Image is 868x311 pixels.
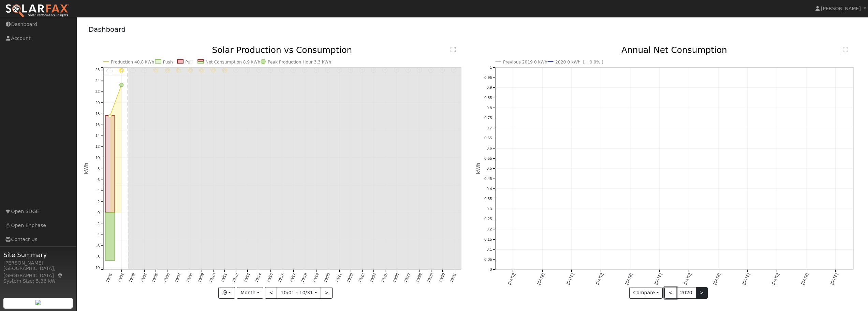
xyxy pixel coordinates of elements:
text: 10/15 [266,273,274,283]
text: 6 [98,178,100,182]
text: -2 [96,222,100,226]
text: [DATE] [742,273,751,285]
text: 0.65 [484,136,492,140]
text: [DATE] [654,273,663,285]
text: -4 [96,233,100,237]
text: 10/02 [117,273,124,283]
text: 10/19 [312,273,320,283]
text: Pull [185,60,193,65]
text: 10/31 [450,273,457,283]
text: 0.6 [486,146,492,151]
text: 22 [95,90,100,94]
text: Solar Production vs Consumption [212,45,352,55]
text: 0.25 [484,217,492,221]
text: 10/12 [231,273,239,283]
text:  [451,46,456,53]
text: [DATE] [771,273,780,285]
text: 26 [95,68,100,72]
span: [PERSON_NAME] [821,6,861,11]
text: [DATE] [566,273,575,285]
text: 0.75 [484,116,492,120]
text: 10/25 [381,273,388,283]
text: 10/06 [162,273,170,283]
text: 0.35 [484,197,492,201]
text: 0.9 [486,86,492,90]
text: [DATE] [830,273,839,285]
text: 0.4 [486,187,492,191]
text: 10/08 [186,273,193,283]
text: 10/14 [254,273,262,283]
text: 0.15 [484,237,492,241]
span: Site Summary [3,250,73,259]
div: [GEOGRAPHIC_DATA], [GEOGRAPHIC_DATA] [3,265,73,279]
text: 0.8 [486,106,492,110]
text:  [843,46,848,53]
text: 10 [95,156,100,160]
text: [DATE] [536,273,545,285]
text: 10/27 [403,273,411,283]
text: 10/04 [139,273,147,283]
text: Annual Net Consumption [621,45,727,55]
text: 0.3 [486,207,492,211]
text: 10/13 [243,273,251,283]
text: 0.95 [484,75,492,80]
button: 10/01 - 10/31 [277,287,321,299]
text: 10/10 [208,273,216,283]
text: 10/21 [335,273,342,283]
text: 10/03 [128,273,136,283]
text: 18 [95,112,100,116]
text: 0.7 [486,126,492,130]
text: 0.05 [484,257,492,261]
text: [DATE] [507,273,516,285]
text: [DATE] [712,273,721,285]
img: SolarFax [5,4,69,18]
text: 10/24 [369,273,377,283]
rect: onclick="" [105,116,115,213]
text: 0 [98,211,100,215]
text: [DATE] [800,273,809,285]
text: 10/09 [197,273,205,283]
text: kWh [475,163,481,174]
text: 16 [95,123,100,127]
text: 0.2 [486,227,492,231]
text: 10/17 [289,273,297,283]
button: Month [237,287,264,299]
text: Production 40.8 kWh [111,60,154,65]
circle: onclick="" [119,83,123,87]
text: 8 [98,167,100,171]
text: Previous 2019 0 kWh [503,60,547,65]
text: 10/16 [277,273,285,283]
button: 2020 [676,287,696,299]
text: 10/23 [357,273,365,283]
text: kWh [83,163,89,174]
text: 10/26 [392,273,400,283]
text: 10/20 [323,273,331,283]
text: Net Consumption 8.9 kWh [205,60,260,65]
text: 10/28 [415,273,423,283]
button: < [265,287,277,299]
button: Compare [629,287,663,299]
text: Peak Production Hour 3.3 kWh [268,60,331,65]
text: 10/11 [220,273,228,283]
div: System Size: 5.36 kW [3,278,73,285]
text: -6 [96,244,100,248]
text: 10/30 [438,273,446,283]
a: Dashboard [89,25,126,33]
circle: onclick="" [108,114,112,117]
img: retrieve [35,300,41,305]
text: 0 [490,268,492,272]
text: 10/01 [105,273,113,283]
a: Map [57,273,63,278]
text: -8 [96,255,100,259]
text: 10/22 [346,273,354,283]
text: 0.45 [484,176,492,181]
rect: onclick="" [105,213,115,261]
text: [DATE] [683,273,692,285]
text: 10/07 [174,273,182,283]
text: 20 [95,101,100,105]
text: 2 [98,200,100,204]
text: [DATE] [595,273,604,285]
text: 1 [490,65,492,69]
text: 2020 0 kWh [ +0.0% ] [555,60,603,65]
text: 0.1 [486,248,492,252]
